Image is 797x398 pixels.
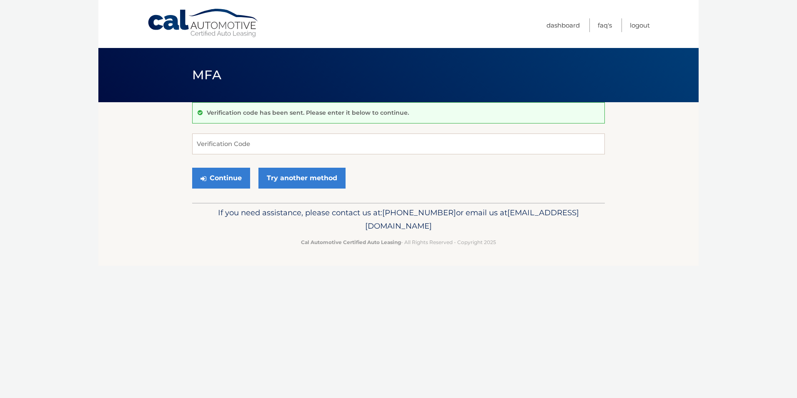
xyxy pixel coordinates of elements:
span: MFA [192,67,221,83]
a: Try another method [258,168,346,189]
p: - All Rights Reserved - Copyright 2025 [198,238,599,247]
span: [PHONE_NUMBER] [382,208,456,217]
a: Cal Automotive [147,8,260,38]
a: FAQ's [598,18,612,32]
p: If you need assistance, please contact us at: or email us at [198,206,599,233]
p: Verification code has been sent. Please enter it below to continue. [207,109,409,116]
input: Verification Code [192,134,605,154]
span: [EMAIL_ADDRESS][DOMAIN_NAME] [365,208,579,231]
a: Dashboard [546,18,580,32]
strong: Cal Automotive Certified Auto Leasing [301,239,401,245]
a: Logout [630,18,650,32]
button: Continue [192,168,250,189]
